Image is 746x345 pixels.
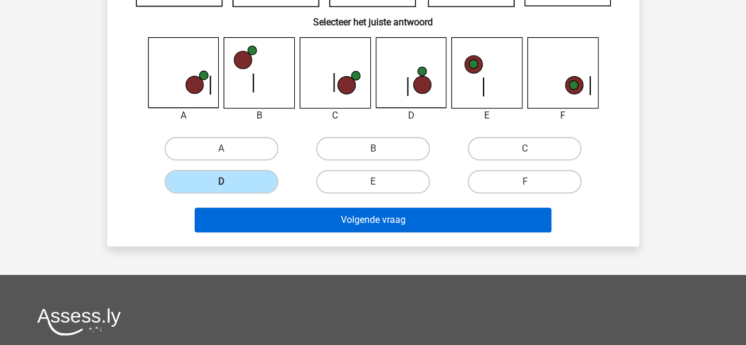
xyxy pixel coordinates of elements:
label: E [316,170,430,193]
label: B [316,137,430,160]
label: D [165,170,278,193]
div: D [367,109,456,123]
div: C [291,109,380,123]
div: B [215,109,304,123]
img: Assessly logo [37,308,121,336]
h6: Selecteer het juiste antwoord [126,7,620,28]
div: E [442,109,531,123]
button: Volgende vraag [195,208,551,232]
label: A [165,137,278,160]
div: A [139,109,228,123]
label: F [468,170,581,193]
div: F [518,109,607,123]
label: C [468,137,581,160]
